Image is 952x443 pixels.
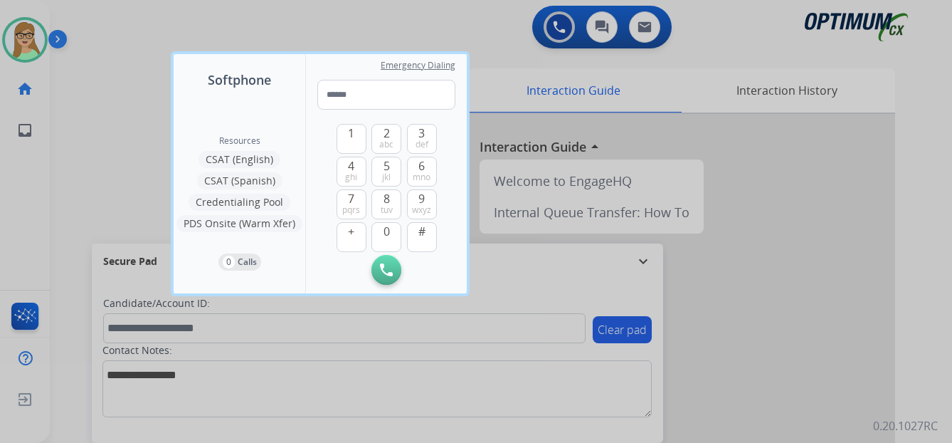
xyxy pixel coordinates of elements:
p: 0 [223,256,235,269]
button: + [337,222,366,252]
button: 7pqrs [337,189,366,219]
button: Credentialing Pool [189,194,290,211]
span: abc [379,139,393,150]
button: 1 [337,124,366,154]
span: def [416,139,428,150]
span: 7 [348,190,354,207]
button: 0Calls [218,254,261,271]
span: 8 [384,190,390,207]
span: tuv [381,204,393,216]
button: CSAT (Spanish) [197,172,282,189]
button: 5jkl [371,157,401,187]
button: 4ghi [337,157,366,187]
span: 1 [348,125,354,142]
span: Softphone [208,70,271,90]
button: # [407,222,437,252]
span: 0 [384,223,390,240]
span: 5 [384,157,390,174]
span: 2 [384,125,390,142]
span: 6 [418,157,425,174]
p: Calls [238,256,257,269]
p: 0.20.1027RC [873,417,938,434]
span: # [418,223,425,240]
span: 9 [418,190,425,207]
span: Resources [219,135,260,147]
button: 9wxyz [407,189,437,219]
span: mno [413,172,430,183]
span: 4 [348,157,354,174]
button: 6mno [407,157,437,187]
span: + [348,223,354,240]
img: call-button [380,264,393,276]
button: 3def [407,124,437,154]
span: 3 [418,125,425,142]
span: Emergency Dialing [381,60,455,71]
span: jkl [382,172,391,183]
button: 8tuv [371,189,401,219]
span: wxyz [412,204,431,216]
span: ghi [345,172,357,183]
button: CSAT (English) [199,151,280,168]
button: PDS Onsite (Warm Xfer) [176,215,302,232]
span: pqrs [342,204,360,216]
button: 2abc [371,124,401,154]
button: 0 [371,222,401,252]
